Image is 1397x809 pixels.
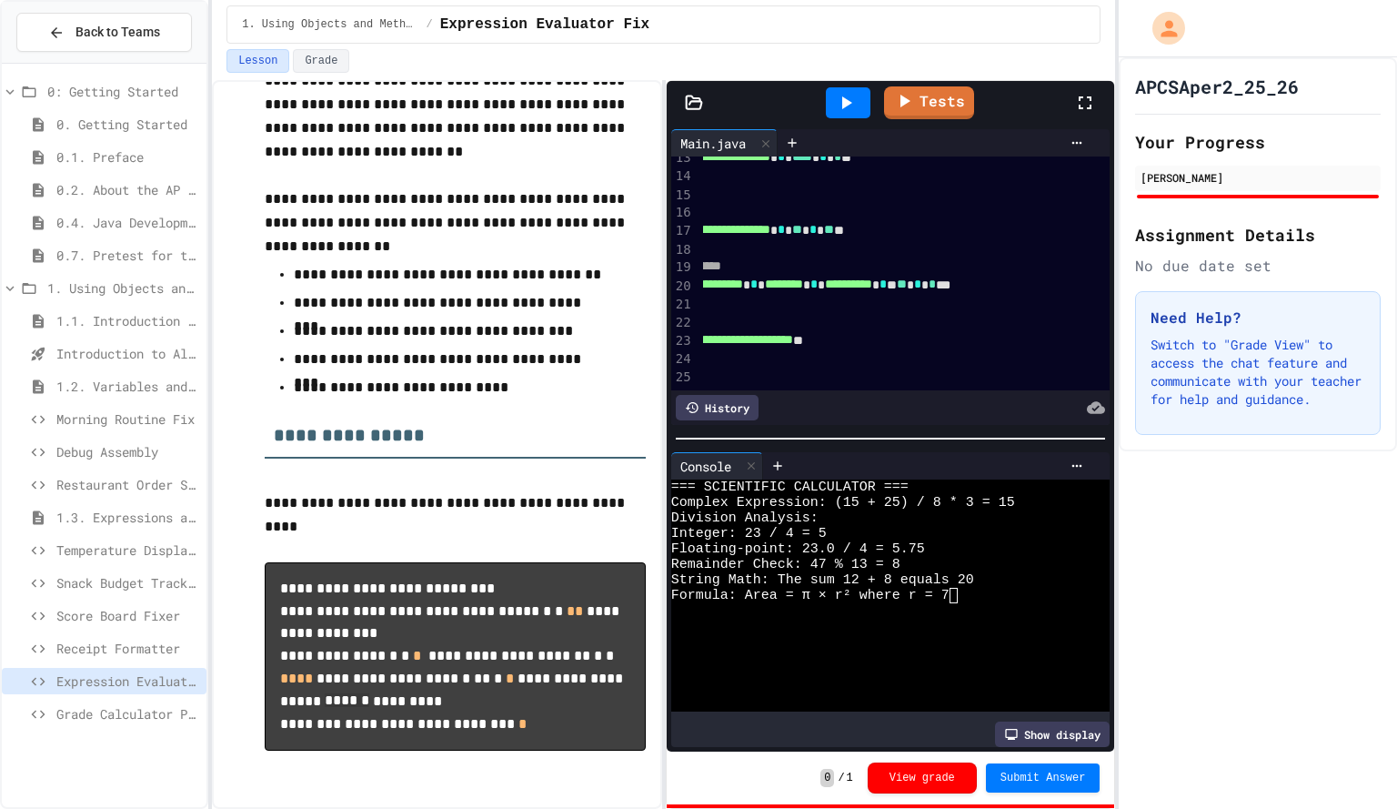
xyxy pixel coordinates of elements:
[671,332,694,350] div: 23
[847,771,853,785] span: 1
[56,442,199,461] span: Debug Assembly
[838,771,844,785] span: /
[47,82,199,101] span: 0: Getting Started
[1135,222,1381,248] h2: Assignment Details
[671,296,694,314] div: 21
[56,115,199,134] span: 0. Getting Started
[56,311,199,330] span: 1.1. Introduction to Algorithms, Programming, and Compilers
[671,452,763,480] div: Console
[671,129,778,157] div: Main.java
[1133,7,1190,49] div: My Account
[671,222,694,240] div: 17
[47,278,199,298] span: 1. Using Objects and Methods
[671,526,827,541] span: Integer: 23 / 4 = 5
[56,377,199,396] span: 1.2. Variables and Data Types
[56,147,199,167] span: 0.1. Preface
[671,187,694,205] div: 15
[671,241,694,259] div: 18
[820,769,834,787] span: 0
[56,639,199,658] span: Receipt Formatter
[676,395,759,420] div: History
[884,86,974,119] a: Tests
[671,588,950,603] span: Formula: Area = π × r² where r = 7
[995,722,1110,747] div: Show display
[56,606,199,625] span: Score Board Fixer
[56,704,199,723] span: Grade Calculator Pro
[671,134,755,153] div: Main.java
[56,213,199,232] span: 0.4. Java Development Environments
[671,258,694,277] div: 19
[242,17,418,32] span: 1. Using Objects and Methods
[427,17,433,32] span: /
[1135,129,1381,155] h2: Your Progress
[986,763,1101,793] button: Submit Answer
[1151,307,1365,329] h3: Need Help?
[440,14,649,35] span: Expression Evaluator Fix
[1151,336,1365,409] p: Switch to "Grade View" to access the chat feature and communicate with your teacher for help and ...
[868,763,977,794] button: View grade
[1135,255,1381,277] div: No due date set
[16,13,192,52] button: Back to Teams
[671,557,900,572] span: Remainder Check: 47 % 13 = 8
[56,541,199,560] span: Temperature Display Fix
[56,475,199,494] span: Restaurant Order System
[671,167,694,186] div: 14
[671,572,974,588] span: String Math: The sum 12 + 8 equals 20
[671,278,694,296] div: 20
[671,511,819,526] span: Division Analysis:
[671,350,694,369] div: 24
[671,314,694,332] div: 22
[56,410,199,429] span: Morning Routine Fix
[671,369,694,387] div: 25
[56,180,199,199] span: 0.2. About the AP CSA Exam
[1141,169,1375,186] div: [PERSON_NAME]
[56,672,199,691] span: Expression Evaluator Fix
[671,204,694,222] div: 16
[56,344,199,363] span: Introduction to Algorithms, Programming, and Compilers
[293,49,349,73] button: Grade
[671,495,1015,511] span: Complex Expression: (15 + 25) / 8 * 3 = 15
[1000,771,1086,785] span: Submit Answer
[56,246,199,265] span: 0.7. Pretest for the AP CSA Exam
[671,480,909,495] span: === SCIENTIFIC CALCULATOR ===
[671,541,925,557] span: Floating-point: 23.0 / 4 = 5.75
[671,149,694,167] div: 13
[75,23,160,42] span: Back to Teams
[671,457,740,476] div: Console
[56,508,199,527] span: 1.3. Expressions and Output [New]
[226,49,289,73] button: Lesson
[1135,74,1299,99] h1: APCSAper2_25_26
[56,573,199,592] span: Snack Budget Tracker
